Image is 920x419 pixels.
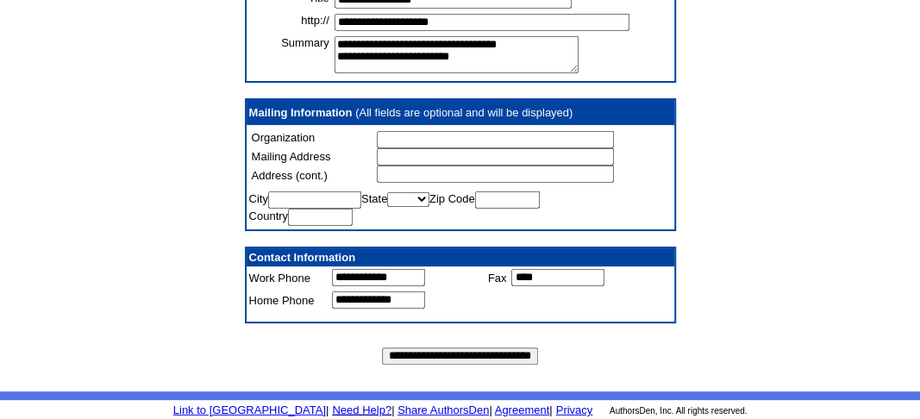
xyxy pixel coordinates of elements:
[488,272,507,285] font: Fax
[281,36,329,49] font: Summary
[355,106,573,119] font: (All fields are optional and will be displayed)
[326,403,329,416] font: |
[252,150,331,163] font: Mailing Address
[610,406,748,416] font: AuthorsDen, Inc. All rights reserved.
[391,403,394,416] font: |
[397,403,489,416] a: Share AuthorsDen
[495,403,550,416] a: Agreement
[556,403,593,416] a: Privacy
[249,192,540,222] font: City State Zip Code Country
[301,14,329,27] font: http://
[249,294,315,307] font: Home Phone
[332,403,391,416] a: Need Help?
[249,106,353,119] b: Mailing Information
[252,169,328,182] font: Address (cont.)
[249,251,356,264] font: Contact Information
[173,403,326,416] a: Link to [GEOGRAPHIC_DATA]
[252,131,316,144] font: Organization
[249,272,310,285] font: Work Phone
[492,403,553,416] font: |
[489,403,491,416] font: |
